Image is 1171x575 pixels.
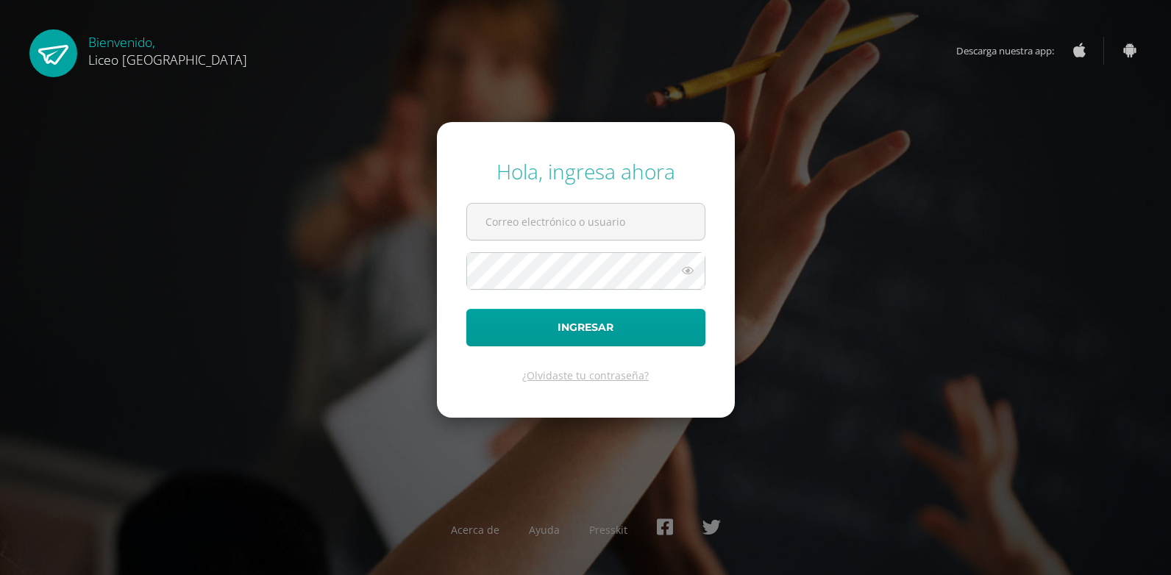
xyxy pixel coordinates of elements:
[956,37,1069,65] span: Descarga nuestra app:
[467,204,705,240] input: Correo electrónico o usuario
[466,309,705,346] button: Ingresar
[529,523,560,537] a: Ayuda
[88,29,247,68] div: Bienvenido,
[522,368,649,382] a: ¿Olvidaste tu contraseña?
[88,51,247,68] span: Liceo [GEOGRAPHIC_DATA]
[466,157,705,185] div: Hola, ingresa ahora
[451,523,499,537] a: Acerca de
[589,523,627,537] a: Presskit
